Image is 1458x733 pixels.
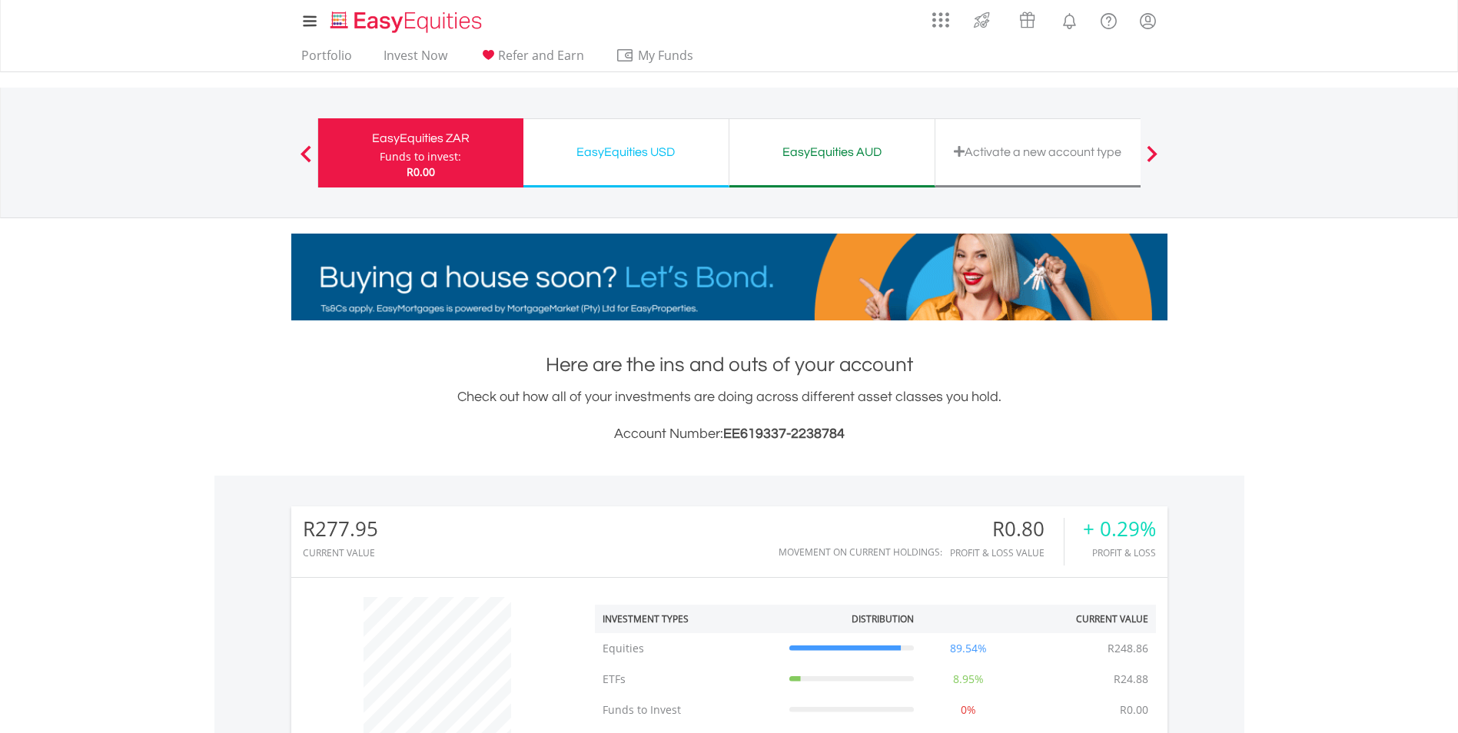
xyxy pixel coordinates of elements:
[950,518,1064,540] div: R0.80
[852,612,914,625] div: Distribution
[473,48,590,71] a: Refer and Earn
[932,12,949,28] img: grid-menu-icon.svg
[377,48,453,71] a: Invest Now
[922,4,959,28] a: AppsGrid
[295,48,358,71] a: Portfolio
[1083,518,1156,540] div: + 0.29%
[533,141,719,163] div: EasyEquities USD
[291,386,1167,445] div: Check out how all of your investments are doing across different asset classes you hold.
[291,234,1167,320] img: EasyMortage Promotion Banner
[739,141,925,163] div: EasyEquities AUD
[1015,8,1040,32] img: vouchers-v2.svg
[303,548,378,558] div: CURRENT VALUE
[595,605,782,633] th: Investment Types
[969,8,995,32] img: thrive-v2.svg
[1128,4,1167,38] a: My Profile
[922,695,1015,725] td: 0%
[498,47,584,64] span: Refer and Earn
[1015,605,1156,633] th: Current Value
[779,547,942,557] div: Movement on Current Holdings:
[723,426,845,441] span: EE619337-2238784
[595,664,782,695] td: ETFs
[407,164,435,179] span: R0.00
[327,9,488,35] img: EasyEquities_Logo.png
[922,633,1015,664] td: 89.54%
[1089,4,1128,35] a: FAQ's and Support
[1050,4,1089,35] a: Notifications
[291,423,1167,445] h3: Account Number:
[303,518,378,540] div: R277.95
[291,351,1167,379] h1: Here are the ins and outs of your account
[1112,695,1156,725] td: R0.00
[922,664,1015,695] td: 8.95%
[595,695,782,725] td: Funds to Invest
[1106,664,1156,695] td: R24.88
[1005,4,1050,32] a: Vouchers
[616,45,716,65] span: My Funds
[945,141,1131,163] div: Activate a new account type
[324,4,488,35] a: Home page
[950,548,1064,558] div: Profit & Loss Value
[327,128,514,149] div: EasyEquities ZAR
[1083,548,1156,558] div: Profit & Loss
[1100,633,1156,664] td: R248.86
[595,633,782,664] td: Equities
[380,149,461,164] div: Funds to invest:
